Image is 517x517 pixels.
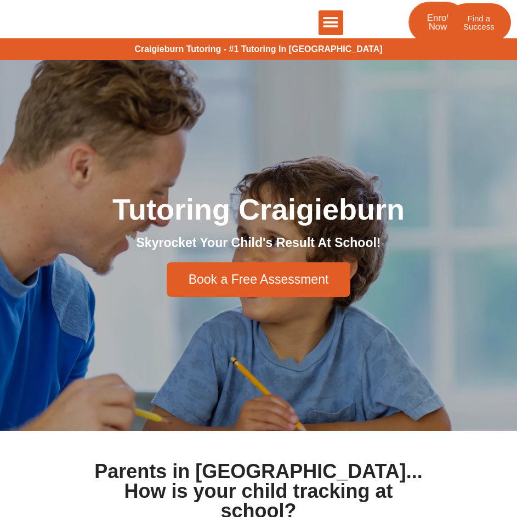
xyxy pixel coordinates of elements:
div: Menu Toggle [319,10,343,35]
span: Book a Free Assessment [189,273,329,286]
span: Find a Success [463,14,495,31]
div: Widget de chat [334,393,517,517]
span: Enrol Now [427,13,448,32]
a: Enrol Now [409,2,467,43]
a: Find a Success [447,3,511,42]
h2: Skyrocket Your Child's Result At School! [5,235,512,251]
a: Book a Free Assessment [167,262,351,297]
h1: Tutoring Craigieburn [5,194,512,224]
iframe: Chat Widget [334,393,517,517]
